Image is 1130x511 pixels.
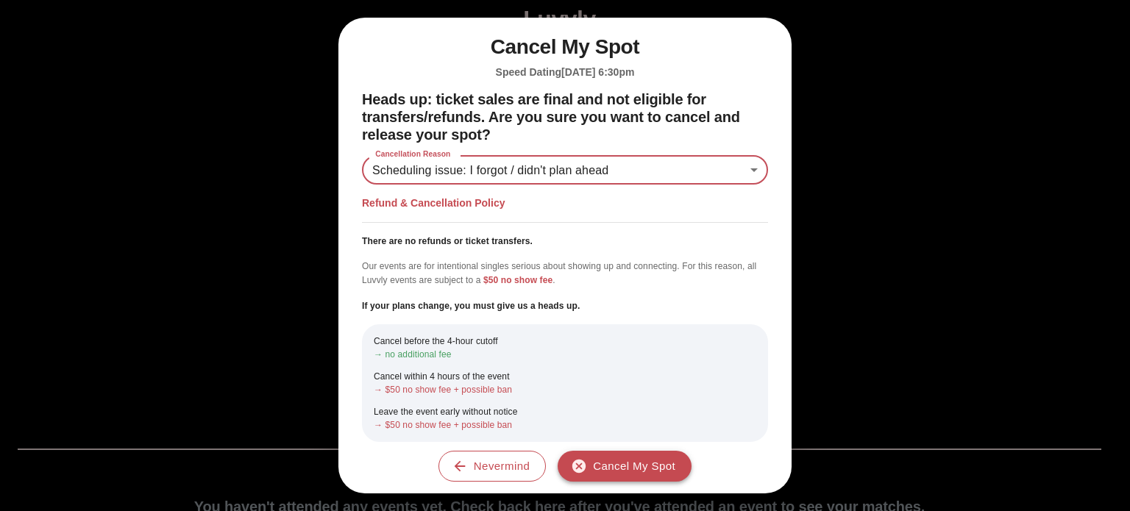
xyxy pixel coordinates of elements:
[374,348,756,361] p: → no additional fee
[362,299,768,312] p: If your plans change, you must give us a heads up.
[558,451,692,482] button: Cancel My Spot
[362,35,768,60] h1: Cancel My Spot
[362,90,768,143] h2: Heads up: ticket sales are final and not eligible for transfers/refunds. Are you sure you want to...
[374,405,756,418] p: Leave the event early without notice
[374,370,756,383] p: Cancel within 4 hours of the event
[374,383,756,396] p: → $50 no show fee + possible ban
[362,260,768,287] p: Our events are for intentional singles serious about showing up and connecting. For this reason, ...
[374,335,756,348] p: Cancel before the 4-hour cutoff
[362,155,768,185] div: Scheduling issue: I forgot / didn't plan ahead
[362,235,768,248] p: There are no refunds or ticket transfers.
[362,65,768,79] h5: Speed Dating [DATE] 6:30pm
[438,451,546,482] button: Nevermind
[368,149,458,160] label: Cancellation Reason
[374,418,756,432] p: → $50 no show fee + possible ban
[362,196,768,210] h5: Refund & Cancellation Policy
[483,275,552,285] span: $50 no show fee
